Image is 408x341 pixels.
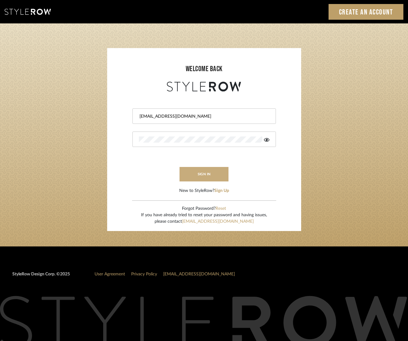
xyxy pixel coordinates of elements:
[180,167,229,181] button: sign in
[12,271,70,282] div: StyleRow Design Corp. ©2025
[163,272,235,276] a: [EMAIL_ADDRESS][DOMAIN_NAME]
[139,113,268,120] input: Email Address
[214,188,229,194] button: Sign Up
[179,188,229,194] div: New to StyleRow?
[95,272,125,276] a: User Agreement
[141,205,267,212] div: Forgot Password?
[141,212,267,225] div: If you have already tried to reset your password and having issues, please contact
[113,63,295,75] div: welcome back
[182,219,254,224] a: [EMAIL_ADDRESS][DOMAIN_NAME]
[131,272,157,276] a: Privacy Policy
[329,4,404,20] a: Create an Account
[216,205,226,212] button: Reset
